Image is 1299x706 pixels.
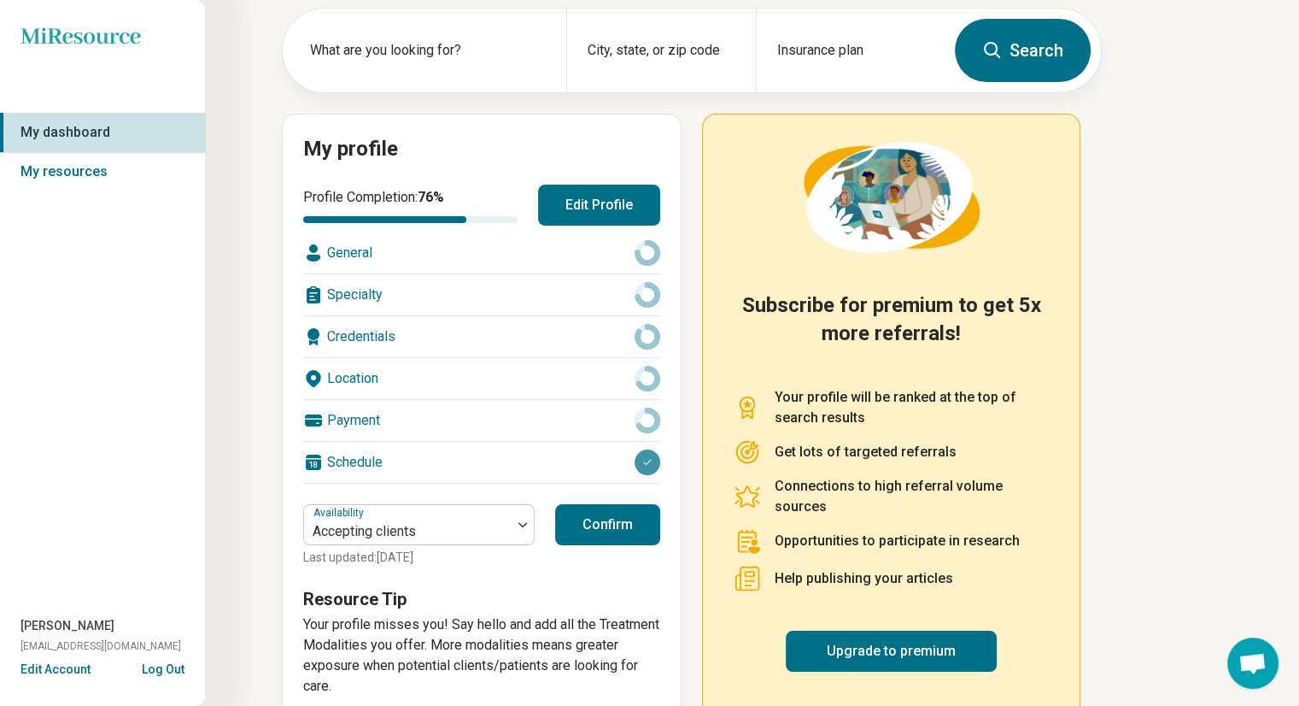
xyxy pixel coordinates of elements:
[313,507,367,519] label: Availability
[786,631,997,672] a: Upgrade to premium
[303,400,660,441] div: Payment
[303,358,660,399] div: Location
[303,232,660,274] div: General
[1227,638,1279,689] div: Open chat
[303,442,660,483] div: Schedule
[418,189,444,205] span: 76 %
[303,587,660,611] h3: Resource Tip
[734,291,1049,367] h2: Subscribe for premium to get 5x more referrals!
[775,476,1049,517] p: Connections to high referral volume sources
[775,568,953,589] p: Help publishing your articles
[20,661,91,679] button: Edit Account
[303,187,518,223] div: Profile Completion:
[555,504,660,545] button: Confirm
[303,316,660,357] div: Credentials
[310,40,546,61] label: What are you looking for?
[303,135,660,164] h2: My profile
[20,617,114,635] span: [PERSON_NAME]
[20,638,181,654] span: [EMAIL_ADDRESS][DOMAIN_NAME]
[303,274,660,315] div: Specialty
[142,661,184,674] button: Log Out
[303,615,660,697] p: Your profile misses you! Say hello and add all the Treatment Modalities you offer. More modalitie...
[303,549,535,567] p: Last updated: [DATE]
[775,442,957,462] p: Get lots of targeted referrals
[775,387,1049,428] p: Your profile will be ranked at the top of search results
[955,19,1091,82] button: Search
[538,185,660,226] button: Edit Profile
[775,531,1020,551] p: Opportunities to participate in research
